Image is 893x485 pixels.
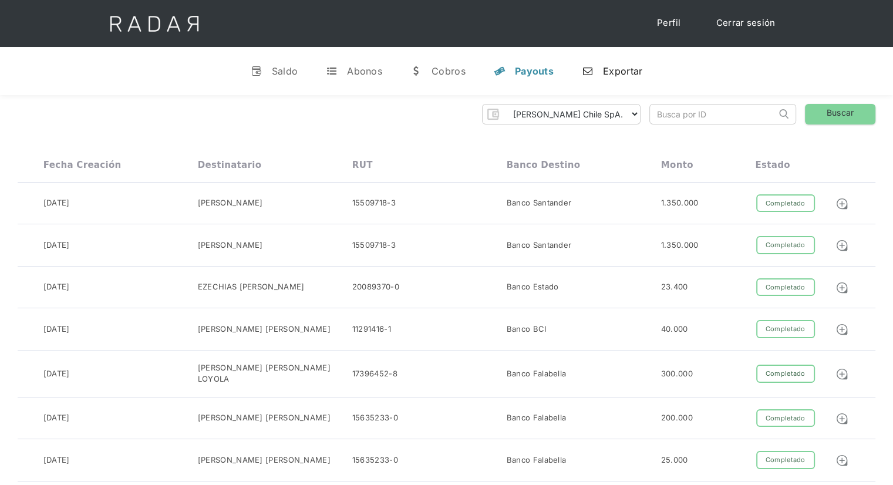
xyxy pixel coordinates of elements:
div: Fecha creación [43,160,122,170]
div: [DATE] [43,324,70,335]
div: [DATE] [43,454,70,466]
div: Exportar [603,65,642,77]
div: Banco Falabella [507,368,567,380]
div: Banco BCI [507,324,547,335]
div: [DATE] [43,197,70,209]
a: Perfil [645,12,693,35]
div: RUT [352,160,373,170]
div: t [326,65,338,77]
img: Detalle [835,368,848,380]
div: Completado [756,451,815,469]
div: v [251,65,262,77]
input: Busca por ID [650,105,776,124]
a: Buscar [805,104,875,124]
div: [PERSON_NAME] [PERSON_NAME] [198,454,331,466]
div: Completado [756,236,815,254]
div: Payouts [515,65,554,77]
div: [PERSON_NAME] [PERSON_NAME] [198,412,331,424]
div: 20089370-0 [352,281,399,293]
div: [DATE] [43,240,70,251]
div: [PERSON_NAME] [PERSON_NAME] [198,324,331,335]
a: Cerrar sesión [705,12,787,35]
div: 300.000 [661,368,693,380]
div: w [410,65,422,77]
div: Completado [756,409,815,427]
div: Destinatario [198,160,261,170]
div: 11291416-1 [352,324,391,335]
div: 1.350.000 [661,240,699,251]
div: y [494,65,506,77]
div: [PERSON_NAME] [198,197,263,209]
div: 15635233-0 [352,412,398,424]
div: Completado [756,365,815,383]
div: Completado [756,194,815,213]
div: 23.400 [661,281,688,293]
div: 25.000 [661,454,688,466]
div: [PERSON_NAME] [198,240,263,251]
div: [PERSON_NAME] [PERSON_NAME] LOYOLA [198,362,352,385]
div: Banco Falabella [507,454,567,466]
div: Saldo [272,65,298,77]
div: Monto [661,160,693,170]
div: [DATE] [43,281,70,293]
div: [DATE] [43,368,70,380]
img: Detalle [835,454,848,467]
div: Estado [755,160,790,170]
div: 15509718-3 [352,197,396,209]
div: Banco Santander [507,197,572,209]
div: EZECHIAS [PERSON_NAME] [198,281,305,293]
div: [DATE] [43,412,70,424]
div: 200.000 [661,412,693,424]
img: Detalle [835,239,848,252]
div: Abonos [347,65,382,77]
div: Banco destino [507,160,580,170]
img: Detalle [835,197,848,210]
div: Cobros [432,65,466,77]
div: 40.000 [661,324,688,335]
div: Completado [756,278,815,297]
div: n [582,65,594,77]
div: 15635233-0 [352,454,398,466]
form: Form [482,104,641,124]
div: Banco Falabella [507,412,567,424]
div: 17396452-8 [352,368,397,380]
div: Banco Estado [507,281,559,293]
div: Banco Santander [507,240,572,251]
img: Detalle [835,281,848,294]
div: 1.350.000 [661,197,699,209]
img: Detalle [835,412,848,425]
div: Completado [756,320,815,338]
div: 15509718-3 [352,240,396,251]
img: Detalle [835,323,848,336]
